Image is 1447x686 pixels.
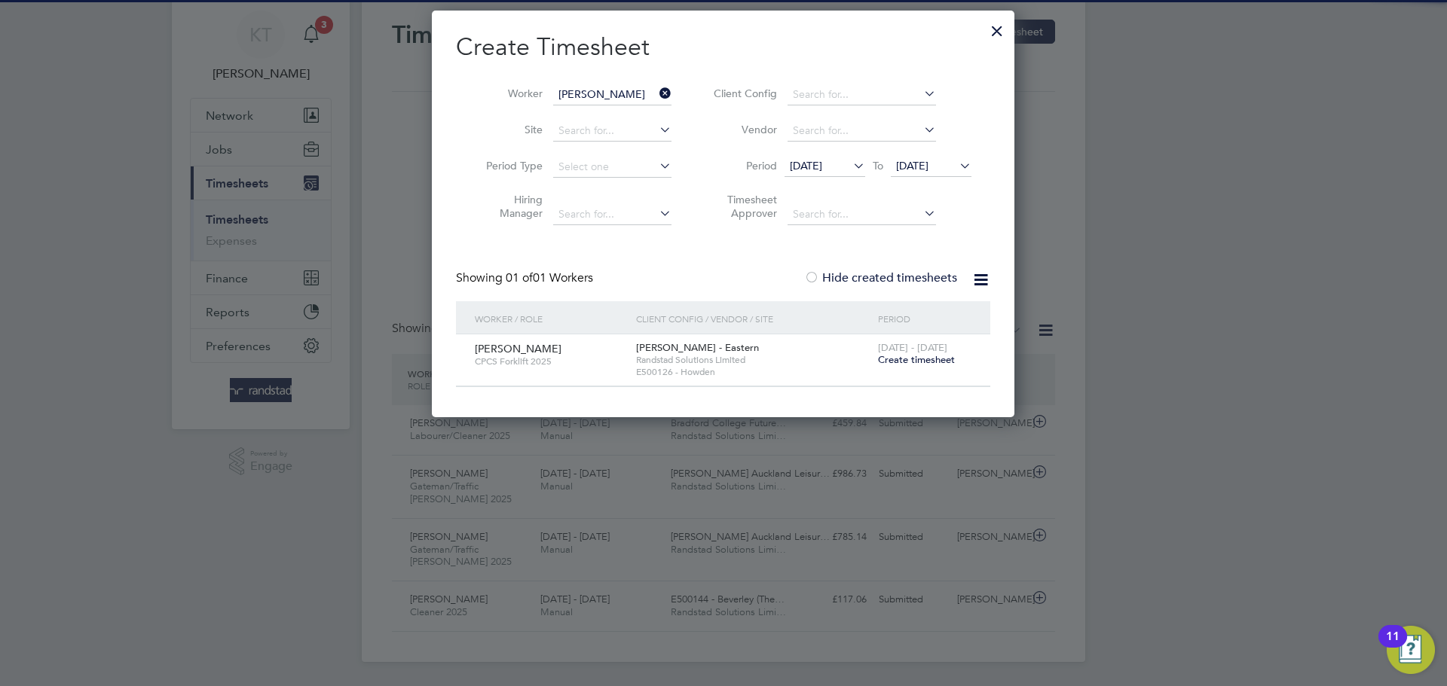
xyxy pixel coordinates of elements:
[506,270,593,285] span: 01 Workers
[709,193,777,220] label: Timesheet Approver
[636,366,870,378] span: E500126 - Howden
[636,341,759,354] span: [PERSON_NAME] - Eastern
[709,159,777,172] label: Period
[788,120,936,142] input: Search for...
[553,157,671,178] input: Select one
[471,301,632,336] div: Worker / Role
[878,341,947,354] span: [DATE] - [DATE]
[709,123,777,136] label: Vendor
[456,32,990,63] h2: Create Timesheet
[804,270,957,285] label: Hide created timesheets
[788,84,936,105] input: Search for...
[878,353,955,366] span: Create timesheet
[874,301,975,336] div: Period
[475,193,543,220] label: Hiring Manager
[896,159,928,172] span: [DATE]
[475,87,543,100] label: Worker
[456,270,596,286] div: Showing
[709,87,777,100] label: Client Config
[636,354,870,366] span: Randstad Solutions Limited
[553,120,671,142] input: Search for...
[553,84,671,105] input: Search for...
[506,270,533,285] span: 01 of
[475,342,561,355] span: [PERSON_NAME]
[790,159,822,172] span: [DATE]
[475,159,543,172] label: Period Type
[632,301,874,336] div: Client Config / Vendor / Site
[553,204,671,225] input: Search for...
[1386,636,1400,656] div: 11
[1387,626,1435,674] button: Open Resource Center, 11 new notifications
[475,355,625,367] span: CPCS Forklift 2025
[788,204,936,225] input: Search for...
[868,156,888,175] span: To
[475,123,543,136] label: Site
